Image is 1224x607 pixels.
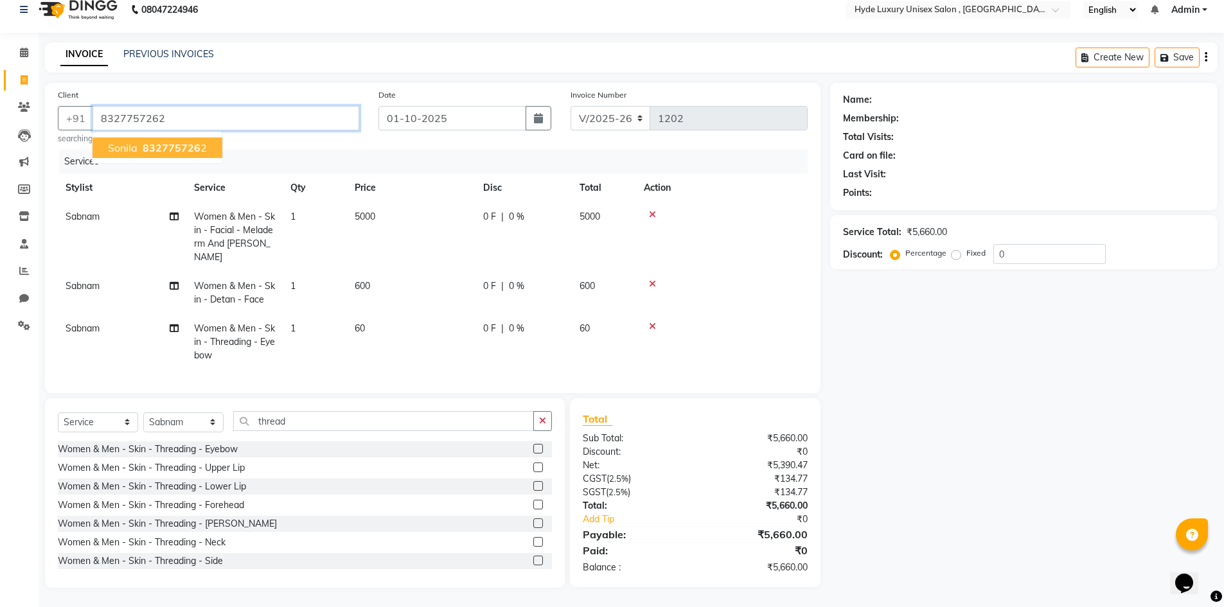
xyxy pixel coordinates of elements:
th: Stylist [58,173,186,202]
div: Total: [573,499,695,513]
span: Sabnam [66,211,100,222]
div: ₹5,660.00 [695,561,817,574]
span: | [501,210,504,224]
div: ₹0 [695,445,817,459]
div: Paid: [573,543,695,558]
div: Total Visits: [843,130,894,144]
th: Total [572,173,636,202]
span: 2.5% [609,473,628,484]
span: 1 [290,322,296,334]
span: Admin [1171,3,1200,17]
span: 5000 [355,211,375,222]
div: ₹5,660.00 [695,432,817,445]
span: 1 [290,280,296,292]
a: PREVIOUS INVOICES [123,48,214,60]
th: Disc [475,173,572,202]
span: 0 % [509,279,524,293]
button: Save [1155,48,1200,67]
div: Name: [843,93,872,107]
div: Membership: [843,112,899,125]
span: CGST [583,473,607,484]
span: 1 [290,211,296,222]
span: Sabnam [66,280,100,292]
div: ( ) [573,472,695,486]
div: Services [59,150,817,173]
span: 60 [580,322,590,334]
button: +91 [58,106,94,130]
label: Fixed [966,247,986,259]
span: 0 % [509,322,524,335]
div: ₹134.77 [695,472,817,486]
div: ₹0 [695,543,817,558]
span: 2.5% [608,487,628,497]
div: Women & Men - Skin - Threading - Forehead [58,498,244,512]
small: searching... [58,133,359,145]
span: sonila [108,141,137,154]
span: 600 [580,280,595,292]
label: Client [58,89,78,101]
label: Invoice Number [571,89,626,101]
div: Women & Men - Skin - Threading - Eyebow [58,443,238,456]
input: Search or Scan [233,411,534,431]
span: 0 % [509,210,524,224]
a: Add Tip [573,513,715,526]
div: ₹5,660.00 [907,225,947,239]
input: Search by Name/Mobile/Email/Code [93,106,359,130]
th: Price [347,173,475,202]
span: 5000 [580,211,600,222]
ngb-highlight: 2 [140,141,207,154]
span: Women & Men - Skin - Facial - Meladerm And [PERSON_NAME] [194,211,275,263]
span: SGST [583,486,606,498]
div: Women & Men - Skin - Threading - Lower Lip [58,480,246,493]
div: Payable: [573,527,695,542]
label: Percentage [905,247,946,259]
span: | [501,322,504,335]
div: Women & Men - Skin - Threading - [PERSON_NAME] [58,517,277,531]
span: Women & Men - Skin - Threading - Eyebow [194,322,275,361]
span: Total [583,412,612,426]
div: Card on file: [843,149,896,163]
div: ₹0 [716,513,817,526]
span: 0 F [483,322,496,335]
span: Sabnam [66,322,100,334]
div: Women & Men - Skin - Threading - Neck [58,536,226,549]
div: ₹5,660.00 [695,499,817,513]
span: 0 F [483,279,496,293]
th: Service [186,173,283,202]
span: 0 F [483,210,496,224]
div: ₹5,660.00 [695,527,817,542]
span: Women & Men - Skin - Detan - Face [194,280,275,305]
div: ₹5,390.47 [695,459,817,472]
span: 60 [355,322,365,334]
div: Women & Men - Skin - Threading - Upper Lip [58,461,245,475]
div: Service Total: [843,225,901,239]
th: Qty [283,173,347,202]
span: | [501,279,504,293]
span: 600 [355,280,370,292]
iframe: chat widget [1170,556,1211,594]
span: 832775726 [143,141,200,154]
div: Balance : [573,561,695,574]
label: Date [378,89,396,101]
div: ₹134.77 [695,486,817,499]
a: INVOICE [60,43,108,66]
div: Women & Men - Skin - Threading - Side [58,554,223,568]
div: ( ) [573,486,695,499]
div: Net: [573,459,695,472]
button: Create New [1076,48,1149,67]
div: Points: [843,186,872,200]
th: Action [636,173,808,202]
div: Discount: [843,248,883,261]
div: Sub Total: [573,432,695,445]
div: Discount: [573,445,695,459]
div: Last Visit: [843,168,886,181]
